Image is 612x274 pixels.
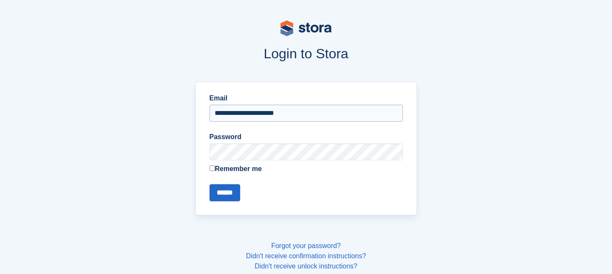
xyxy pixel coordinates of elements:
label: Remember me [210,164,403,174]
label: Email [210,93,403,103]
a: Didn't receive unlock instructions? [255,263,357,270]
h1: Login to Stora [33,46,579,61]
input: Remember me [210,166,215,171]
a: Didn't receive confirmation instructions? [246,252,366,260]
a: Forgot your password? [271,242,341,249]
label: Password [210,132,403,142]
img: stora-logo-53a41332b3708ae10de48c4981b4e9114cc0af31d8433b30ea865607fb682f29.svg [280,20,331,36]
